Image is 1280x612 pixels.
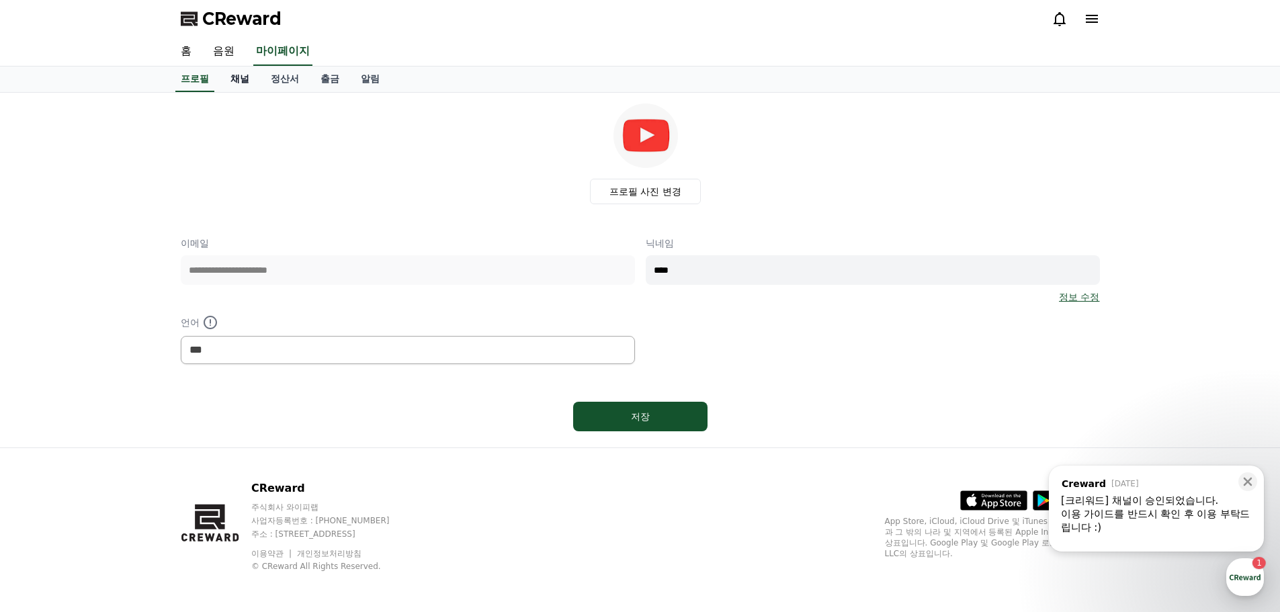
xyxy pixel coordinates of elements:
[202,8,282,30] span: CReward
[175,67,214,92] a: 프로필
[173,426,258,460] a: 설정
[613,103,678,168] img: profile_image
[251,561,415,572] p: © CReward All Rights Reserved.
[600,410,681,423] div: 저장
[4,426,89,460] a: 홈
[220,67,260,92] a: 채널
[253,38,312,66] a: 마이페이지
[181,236,635,250] p: 이메일
[297,549,361,558] a: 개인정보처리방침
[350,67,390,92] a: 알림
[251,549,294,558] a: 이용약관
[181,8,282,30] a: CReward
[260,67,310,92] a: 정산서
[310,67,350,92] a: 출금
[251,515,415,526] p: 사업자등록번호 : [PHONE_NUMBER]
[123,447,139,457] span: 대화
[251,529,415,539] p: 주소 : [STREET_ADDRESS]
[590,179,701,204] label: 프로필 사진 변경
[89,426,173,460] a: 1대화
[181,314,635,331] p: 언어
[251,502,415,513] p: 주식회사 와이피랩
[646,236,1100,250] p: 닉네임
[202,38,245,66] a: 음원
[573,402,708,431] button: 저장
[208,446,224,457] span: 설정
[1059,290,1099,304] a: 정보 수정
[42,446,50,457] span: 홈
[885,516,1100,559] p: App Store, iCloud, iCloud Drive 및 iTunes Store는 미국과 그 밖의 나라 및 지역에서 등록된 Apple Inc.의 서비스 상표입니다. Goo...
[170,38,202,66] a: 홈
[136,425,141,436] span: 1
[251,480,415,496] p: CReward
